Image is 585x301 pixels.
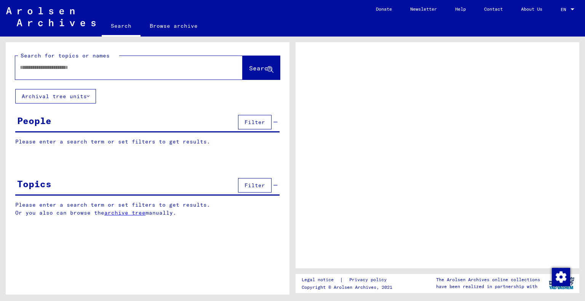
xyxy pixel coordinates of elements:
p: Please enter a search term or set filters to get results. [15,138,280,146]
button: Filter [238,115,272,129]
button: Filter [238,178,272,193]
div: Topics [17,177,51,191]
a: Browse archive [141,17,207,35]
span: Filter [245,182,265,189]
a: Search [102,17,141,37]
div: People [17,114,51,127]
div: Change consent [551,268,570,286]
img: Arolsen_neg.svg [6,7,96,26]
button: Archival tree units [15,89,96,104]
p: have been realized in partnership with [436,283,540,290]
img: Change consent [552,268,570,286]
span: EN [561,7,569,12]
button: Search [243,56,280,80]
span: Filter [245,119,265,126]
span: Search [249,64,272,72]
p: Please enter a search term or set filters to get results. Or you also can browse the manually. [15,201,280,217]
p: The Arolsen Archives online collections [436,276,540,283]
p: Copyright © Arolsen Archives, 2021 [302,284,396,291]
a: Privacy policy [343,276,396,284]
img: yv_logo.png [547,274,576,293]
a: archive tree [104,209,145,216]
a: Legal notice [302,276,340,284]
div: | [302,276,396,284]
mat-label: Search for topics or names [21,52,110,59]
